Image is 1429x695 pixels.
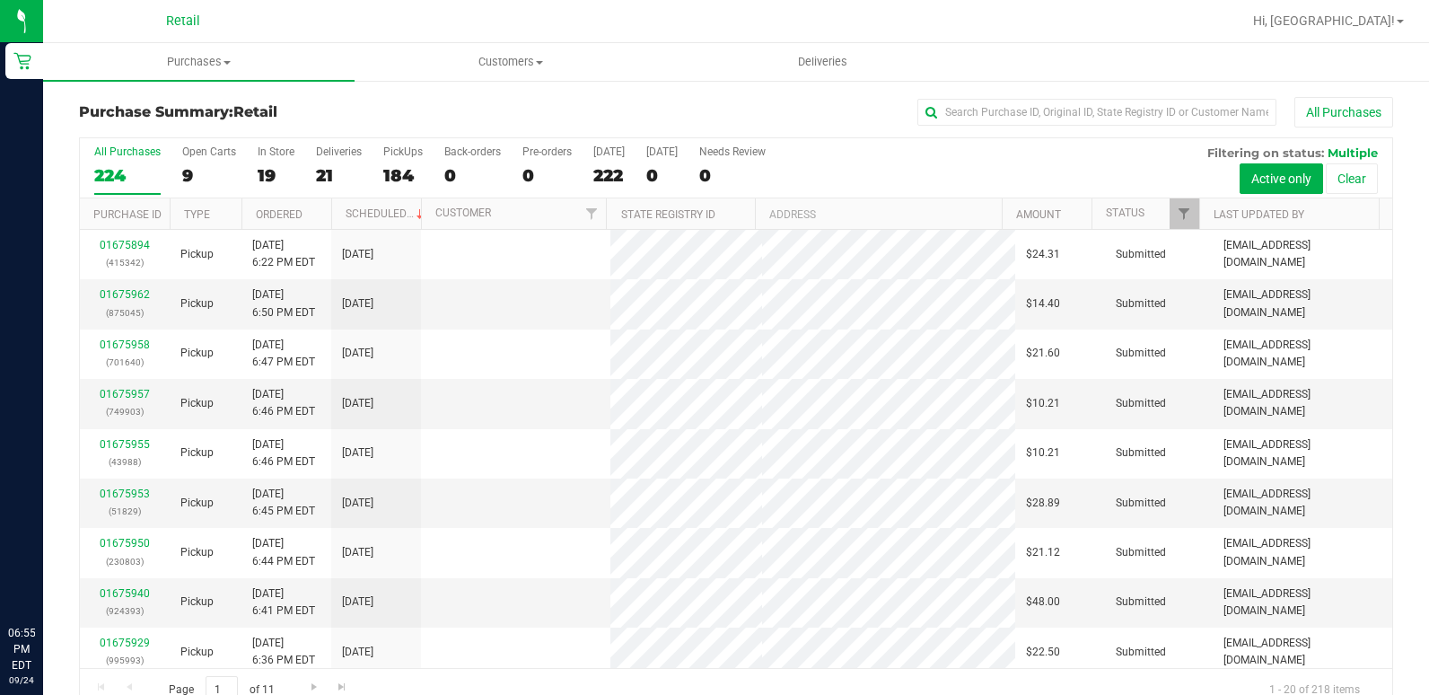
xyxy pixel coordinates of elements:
[699,145,766,158] div: Needs Review
[316,165,362,186] div: 21
[667,43,978,81] a: Deliveries
[182,145,236,158] div: Open Carts
[94,165,161,186] div: 224
[342,544,373,561] span: [DATE]
[1294,97,1393,128] button: All Purchases
[1223,635,1381,669] span: [EMAIL_ADDRESS][DOMAIN_NAME]
[43,54,355,70] span: Purchases
[8,673,35,687] p: 09/24
[1026,444,1060,462] span: $10.21
[1223,535,1381,569] span: [EMAIL_ADDRESS][DOMAIN_NAME]
[100,537,150,550] a: 01675950
[180,594,214,611] span: Pickup
[444,145,501,158] div: Back-orders
[1116,594,1166,611] span: Submitted
[182,165,236,186] div: 9
[593,145,625,158] div: [DATE]
[1016,208,1061,221] a: Amount
[342,594,373,611] span: [DATE]
[1223,386,1381,420] span: [EMAIL_ADDRESS][DOMAIN_NAME]
[316,145,362,158] div: Deliveries
[252,286,315,321] span: [DATE] 6:50 PM EDT
[1328,145,1378,160] span: Multiple
[699,165,766,186] div: 0
[79,104,517,120] h3: Purchase Summary:
[180,495,214,512] span: Pickup
[355,54,665,70] span: Customers
[1026,644,1060,661] span: $22.50
[91,453,159,471] p: (43988)
[100,488,150,500] a: 01675953
[444,165,501,186] div: 0
[252,486,315,520] span: [DATE] 6:45 PM EDT
[1026,345,1060,362] span: $21.60
[1223,286,1381,321] span: [EMAIL_ADDRESS][DOMAIN_NAME]
[342,644,373,661] span: [DATE]
[1026,395,1060,412] span: $10.21
[621,208,715,221] a: State Registry ID
[180,295,214,312] span: Pickup
[18,551,72,605] iframe: Resource center
[166,13,200,29] span: Retail
[1106,207,1144,219] a: Status
[256,208,302,221] a: Ordered
[91,304,159,321] p: (875045)
[91,603,159,620] p: (924393)
[100,438,150,451] a: 01675955
[522,165,572,186] div: 0
[252,585,315,620] span: [DATE] 6:41 PM EDT
[1170,198,1199,229] a: Filter
[1026,495,1060,512] span: $28.89
[1026,594,1060,611] span: $48.00
[180,246,214,263] span: Pickup
[1214,208,1304,221] a: Last Updated By
[252,535,315,569] span: [DATE] 6:44 PM EDT
[342,246,373,263] span: [DATE]
[1223,585,1381,620] span: [EMAIL_ADDRESS][DOMAIN_NAME]
[1026,544,1060,561] span: $21.12
[100,339,150,351] a: 01675958
[1116,644,1166,661] span: Submitted
[1253,13,1395,28] span: Hi, [GEOGRAPHIC_DATA]!
[346,207,427,220] a: Scheduled
[755,198,1002,230] th: Address
[1116,444,1166,462] span: Submitted
[184,208,210,221] a: Type
[100,637,150,649] a: 01675929
[91,254,159,271] p: (415342)
[91,354,159,371] p: (701640)
[1116,544,1166,561] span: Submitted
[8,625,35,673] p: 06:55 PM EDT
[355,43,666,81] a: Customers
[774,54,872,70] span: Deliveries
[180,444,214,462] span: Pickup
[100,587,150,600] a: 01675940
[91,553,159,570] p: (230803)
[91,652,159,669] p: (995993)
[435,207,491,219] a: Customer
[252,337,315,371] span: [DATE] 6:47 PM EDT
[258,145,294,158] div: In Store
[342,395,373,412] span: [DATE]
[252,386,315,420] span: [DATE] 6:46 PM EDT
[1223,337,1381,371] span: [EMAIL_ADDRESS][DOMAIN_NAME]
[1116,246,1166,263] span: Submitted
[1207,145,1324,160] span: Filtering on status:
[100,239,150,251] a: 01675894
[180,544,214,561] span: Pickup
[94,145,161,158] div: All Purchases
[1116,345,1166,362] span: Submitted
[180,644,214,661] span: Pickup
[383,165,423,186] div: 184
[233,103,277,120] span: Retail
[252,635,315,669] span: [DATE] 6:36 PM EDT
[1026,295,1060,312] span: $14.40
[91,503,159,520] p: (51829)
[593,165,625,186] div: 222
[342,295,373,312] span: [DATE]
[1326,163,1378,194] button: Clear
[13,52,31,70] inline-svg: Retail
[93,208,162,221] a: Purchase ID
[1223,486,1381,520] span: [EMAIL_ADDRESS][DOMAIN_NAME]
[1223,436,1381,471] span: [EMAIL_ADDRESS][DOMAIN_NAME]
